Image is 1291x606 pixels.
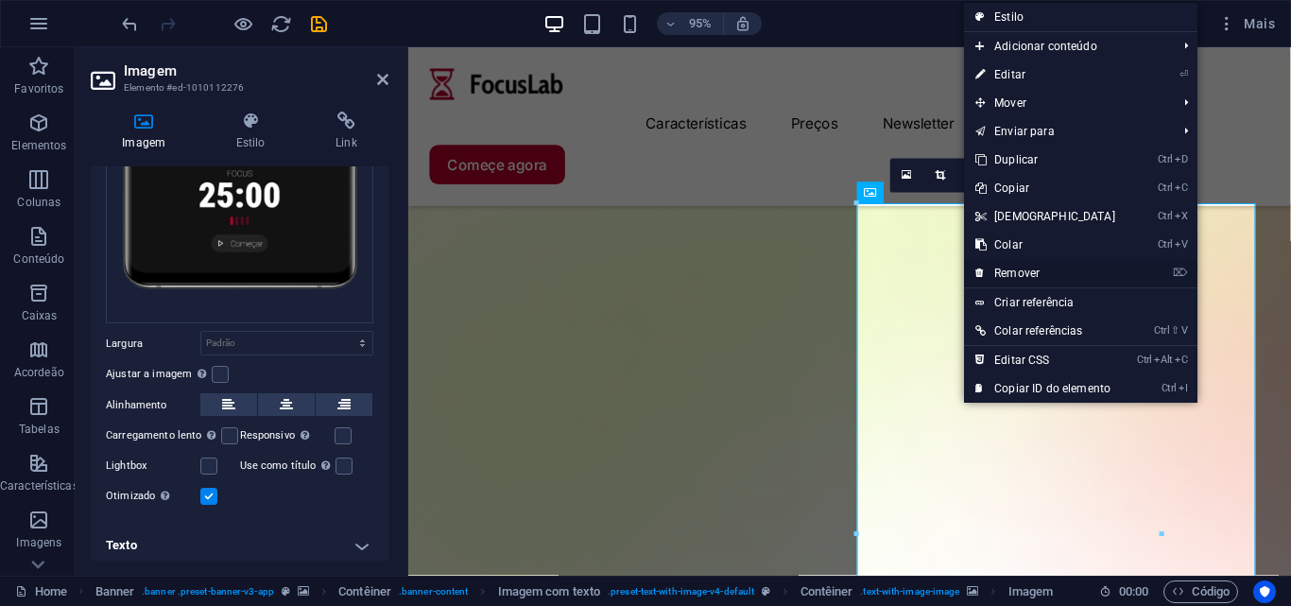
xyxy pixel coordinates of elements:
[298,586,309,597] i: Este elemento contém um plano de fundo
[1099,580,1149,603] h6: Tempo de sessão
[1162,382,1177,394] i: Ctrl
[1217,14,1275,33] span: Mais
[106,394,200,417] label: Alinhamento
[1175,210,1188,222] i: X
[304,112,388,151] h4: Link
[1172,580,1230,603] span: Código
[16,535,61,550] p: Imagens
[1158,153,1173,165] i: Ctrl
[964,117,1169,146] a: Enviar para
[106,363,212,386] label: Ajustar a imagem
[1163,580,1238,603] button: Código
[282,586,290,597] i: Este elemento é uma predefinição personalizável
[890,159,924,193] a: Selecione arquivos do gerenciador de arquivos, galeria de fotos ou faça upload de arquivo(s)
[142,580,274,603] span: . banner .preset-banner-v3-app
[1181,324,1187,337] i: V
[964,317,1127,345] a: Ctrl⇧VColar referências
[1171,324,1179,337] i: ⇧
[964,202,1127,231] a: CtrlX[DEMOGRAPHIC_DATA]
[106,455,200,477] label: Lightbox
[498,580,601,603] span: Clique para selecionar. Clique duas vezes para editar
[964,32,1169,61] span: Adicionar conteúdo
[15,580,67,603] a: Clique para cancelar a seleção. Clique duas vezes para abrir as Páginas
[964,259,1127,287] a: ⌦Remover
[1158,182,1173,194] i: Ctrl
[1175,153,1188,165] i: D
[964,231,1127,259] a: CtrlVColar
[1008,580,1054,603] span: Clique para selecionar. Clique duas vezes para editar
[967,586,978,597] i: Este elemento contém um plano de fundo
[800,580,853,603] span: Clique para selecionar. Clique duas vezes para editar
[1173,267,1188,279] i: ⌦
[399,580,468,603] span: . banner-content
[964,174,1127,202] a: CtrlCCopiar
[860,580,959,603] span: . text-with-image-image
[14,81,63,96] p: Favoritos
[1137,354,1152,366] i: Ctrl
[270,13,292,35] i: Recarregar página
[964,146,1127,174] a: CtrlDDuplicar
[338,580,391,603] span: Clique para selecionar. Clique duas vezes para editar
[1175,182,1188,194] i: C
[95,580,1054,603] nav: breadcrumb
[964,89,1169,117] span: Mover
[19,422,60,437] p: Tabelas
[269,12,292,35] button: reload
[1210,9,1282,39] button: Mais
[240,424,335,447] label: Responsivo
[240,455,336,477] label: Use como título
[119,13,141,35] i: Desfazer: Ajustar a imagem (Ctrl+Z)
[608,580,754,603] span: . preset-text-with-image-v4-default
[118,12,141,35] button: undo
[91,112,204,151] h4: Imagem
[124,62,388,79] h2: Imagem
[91,523,388,568] h4: Texto
[106,338,200,349] label: Largura
[657,12,724,35] button: 95%
[734,15,751,32] i: Ao redimensionar, ajusta automaticamente o nível de zoom para caber no dispositivo escolhido.
[1179,68,1188,80] i: ⏎
[11,138,66,153] p: Elementos
[13,251,64,267] p: Conteúdo
[964,288,1197,317] a: Criar referência
[124,79,351,96] h3: Elemento #ed-1010112276
[964,374,1127,403] a: CtrlICopiar ID do elemento
[1119,580,1148,603] span: 00 00
[685,12,715,35] h6: 95%
[106,485,200,508] label: Otimizado
[762,586,770,597] i: Este elemento é uma predefinição personalizável
[1132,584,1135,598] span: :
[14,365,64,380] p: Acordeão
[95,580,135,603] span: Clique para selecionar. Clique duas vezes para editar
[22,308,58,323] p: Caixas
[1175,354,1188,366] i: C
[1158,238,1173,251] i: Ctrl
[958,159,992,193] a: Girar 90° para a esquerda
[204,112,303,151] h4: Estilo
[964,61,1127,89] a: ⏎Editar
[17,195,60,210] p: Colunas
[307,12,330,35] button: save
[924,159,958,193] a: Modo de recorte
[1253,580,1276,603] button: Usercentrics
[964,3,1197,31] a: Estilo
[308,13,330,35] i: Salvar (Ctrl+S)
[1175,238,1188,251] i: V
[1158,210,1173,222] i: Ctrl
[1154,324,1169,337] i: Ctrl
[1179,382,1188,394] i: I
[964,346,1127,374] a: CtrlAltCEditar CSS
[232,12,254,35] button: Clique aqui para sair do modo de visualização e continuar editando
[1154,354,1173,366] i: Alt
[106,424,221,447] label: Carregamento lento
